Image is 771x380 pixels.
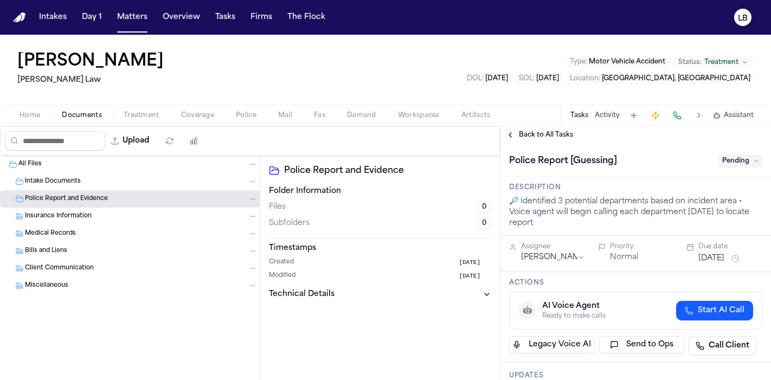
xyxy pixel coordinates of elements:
span: Files [269,202,286,212]
button: [DATE] [459,272,491,281]
span: Created [269,258,294,267]
button: Start AI Call [676,301,753,320]
button: Assistant [713,111,754,120]
span: Demand [347,111,376,120]
span: Start AI Call [698,305,744,316]
span: [GEOGRAPHIC_DATA], [GEOGRAPHIC_DATA] [602,75,750,82]
button: Edit Type: Motor Vehicle Accident [567,56,669,67]
span: DOL : [467,75,484,82]
button: Add Task [626,108,641,123]
span: SOL : [519,75,535,82]
button: Tasks [570,111,588,120]
a: Home [13,12,26,23]
span: Police [236,111,256,120]
div: Priority [610,242,674,251]
span: Police Report and Evidence [25,195,108,204]
h3: Technical Details [269,289,335,300]
span: [DATE] [459,272,480,281]
button: Upload [105,131,156,151]
button: Matters [113,8,152,27]
span: Insurance Information [25,212,92,221]
h2: [PERSON_NAME] Law [17,74,168,87]
span: Intake Documents [25,177,81,186]
input: Search files [5,131,105,151]
span: Modified [269,272,295,281]
span: Medical Records [25,229,76,239]
span: [DATE] [485,75,508,82]
button: Send to Ops [599,336,685,353]
span: Pending [719,154,762,168]
span: Treatment [704,58,738,67]
button: Edit DOL: 2024-06-13 [464,73,511,84]
span: Treatment [124,111,159,120]
button: Tasks [211,8,240,27]
span: [DATE] [459,258,480,267]
button: Create Immediate Task [648,108,663,123]
button: Back to All Tasks [500,131,579,139]
button: Day 1 [78,8,106,27]
button: Intakes [35,8,71,27]
h3: Updates [509,371,762,380]
span: Subfolders [269,218,310,229]
span: Motor Vehicle Accident [589,59,665,65]
h1: [PERSON_NAME] [17,52,164,72]
h3: Description [509,183,762,192]
img: Finch Logo [13,12,26,23]
span: Coverage [181,111,214,120]
span: Home [20,111,40,120]
button: Change status from Treatment [673,56,754,69]
div: Ready to make calls [542,312,606,320]
span: 0 [477,201,491,213]
button: The Flock [283,8,330,27]
button: Edit SOL: 2026-06-13 [516,73,562,84]
button: Edit matter name [17,52,164,72]
span: Back to All Tasks [519,131,573,139]
span: [DATE] [536,75,559,82]
span: Bills and Liens [25,247,67,256]
button: Normal [610,252,638,263]
div: 🔎 Identified 3 potential departments based on incident area • Voice agent will begin calling each... [509,196,762,229]
span: Miscellaneous [25,281,68,291]
span: Location : [570,75,600,82]
span: 0 [477,217,491,229]
button: Make a Call [670,108,685,123]
div: Due date [698,242,762,251]
span: Assistant [724,111,754,120]
a: Call Client [689,336,756,356]
span: 🤖 [523,305,532,316]
h2: Police Report and Evidence [284,164,491,177]
button: [DATE] [698,253,724,264]
span: Client Communication [25,264,94,273]
h3: Actions [509,279,762,287]
button: Snooze task [729,252,742,265]
span: Type : [570,59,587,65]
span: Mail [278,111,292,120]
div: AI Voice Agent [542,301,606,312]
button: Edit Location: Elk Grove, CA [567,73,754,84]
button: Legacy Voice AI [509,336,595,353]
span: All Files [18,160,42,169]
h3: Timestamps [269,243,491,254]
span: Workspaces [398,111,440,120]
span: Documents [62,111,102,120]
span: Fax [314,111,325,120]
button: Technical Details [269,289,491,300]
button: Activity [595,111,620,120]
h1: Police Report [Guessing] [505,152,621,170]
button: Overview [158,8,204,27]
span: Artifacts [461,111,491,120]
h3: Folder Information [269,186,491,197]
button: [DATE] [459,258,491,267]
span: Status: [678,58,701,67]
text: LB [738,15,748,22]
button: Firms [246,8,277,27]
div: Assignee [521,242,585,251]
